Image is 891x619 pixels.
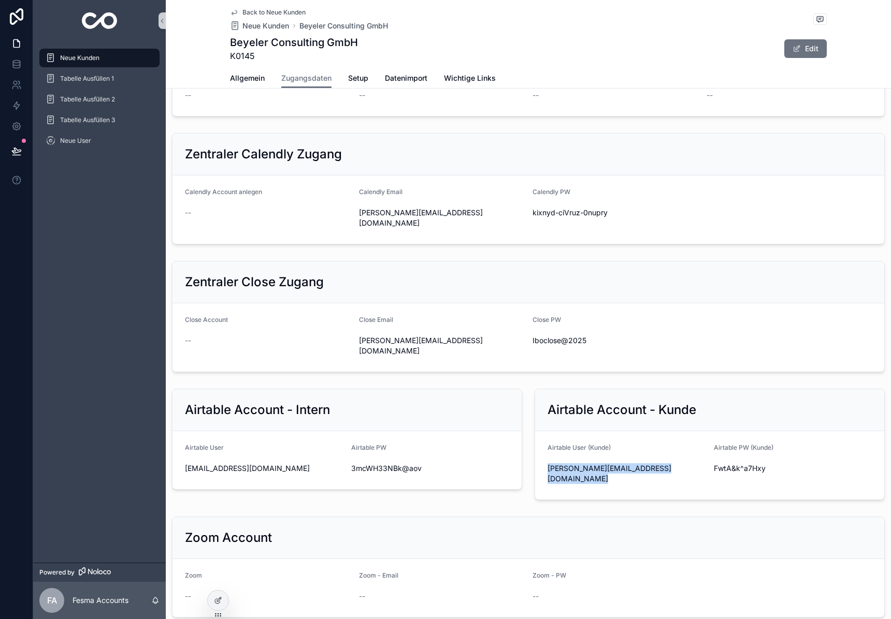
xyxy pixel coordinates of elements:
span: Close Email [359,316,393,323]
a: Setup [348,69,368,90]
div: scrollable content [33,41,166,164]
span: Powered by [39,568,75,577]
a: Allgemein [230,69,265,90]
span: -- [185,591,191,601]
span: Airtable PW [351,444,386,451]
span: FwtA&k^a7Hxy [714,463,872,474]
span: Tabelle Ausfüllen 1 [60,75,114,83]
h2: Zentraler Calendly Zugang [185,146,342,163]
a: Zugangsdaten [281,69,332,89]
span: Zoom - PW [533,571,566,579]
span: -- [359,591,365,601]
a: Datenimport [385,69,427,90]
span: [PERSON_NAME][EMAIL_ADDRESS][DOMAIN_NAME] [359,208,525,228]
span: K0145 [230,50,358,62]
a: Neue Kunden [39,49,160,67]
span: Neue Kunden [60,54,99,62]
span: Close Account [185,316,228,323]
p: Fesma Accounts [73,595,128,606]
span: Airtable User [185,444,224,451]
a: Tabelle Ausfüllen 2 [39,90,160,109]
h2: Zentraler Close Zugang [185,274,324,290]
span: 3mcWH33NBk@aov [351,463,509,474]
span: -- [185,90,191,100]
span: Neue User [60,137,91,145]
span: [PERSON_NAME][EMAIL_ADDRESS][DOMAIN_NAME] [359,335,525,356]
span: Airtable User (Kunde) [548,444,611,451]
a: Tabelle Ausfüllen 3 [39,111,160,129]
span: -- [533,90,539,100]
a: Wichtige Links [444,69,496,90]
a: Tabelle Ausfüllen 1 [39,69,160,88]
span: Wichtige Links [444,73,496,83]
img: App logo [82,12,118,29]
span: Airtable PW (Kunde) [714,444,773,451]
span: [EMAIL_ADDRESS][DOMAIN_NAME] [185,463,343,474]
button: Edit [784,39,827,58]
span: Calendly Account anlegen [185,188,262,196]
span: Tabelle Ausfüllen 3 [60,116,115,124]
span: Neue Kunden [242,21,289,31]
span: kixnyd-ciVruz-0nupry [533,208,698,218]
h2: Zoom Account [185,529,272,546]
a: Neue User [39,131,160,150]
span: Close PW [533,316,561,323]
h2: Airtable Account - Kunde [548,402,696,418]
span: Datenimport [385,73,427,83]
span: Back to Neue Kunden [242,8,306,17]
h2: Airtable Account - Intern [185,402,330,418]
span: -- [185,208,191,218]
span: Calendly PW [533,188,570,196]
a: Neue Kunden [230,21,289,31]
span: Zoom [185,571,202,579]
span: Allgemein [230,73,265,83]
span: [PERSON_NAME][EMAIL_ADDRESS][DOMAIN_NAME] [548,463,706,484]
a: Back to Neue Kunden [230,8,306,17]
span: -- [533,591,539,601]
a: Beyeler Consulting GmbH [299,21,388,31]
span: Zugangsdaten [281,73,332,83]
span: Tabelle Ausfüllen 2 [60,95,115,104]
h1: Beyeler Consulting GmbH [230,35,358,50]
span: Zoom - Email [359,571,398,579]
span: -- [707,90,713,100]
span: Iboclose@2025 [533,335,698,346]
span: FA [47,594,57,607]
span: Calendly Email [359,188,403,196]
a: Powered by [33,563,166,582]
span: -- [185,335,191,346]
span: Setup [348,73,368,83]
span: -- [359,90,365,100]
